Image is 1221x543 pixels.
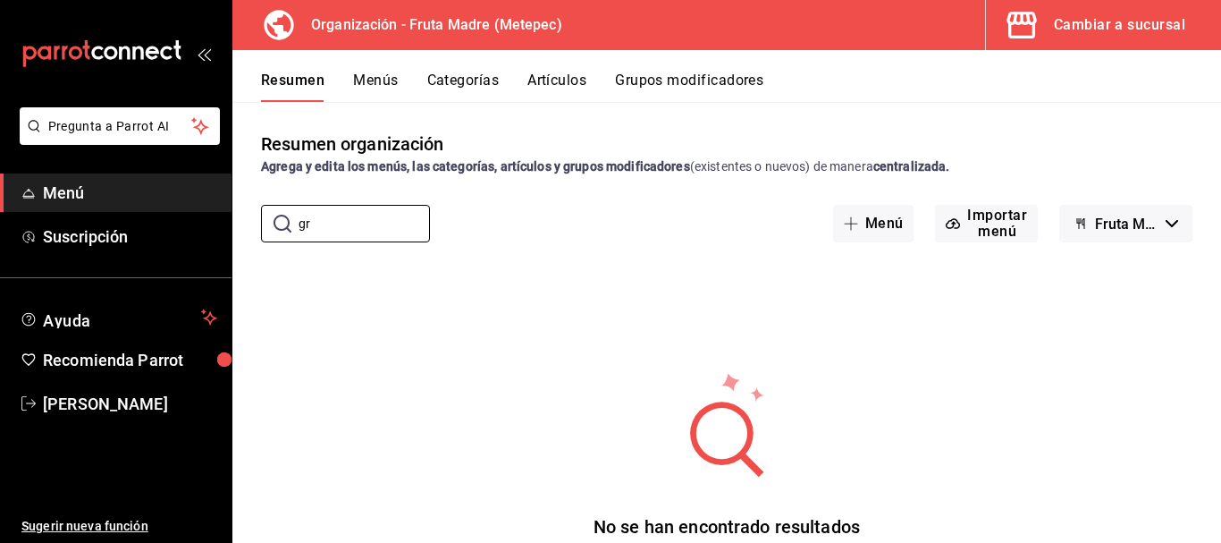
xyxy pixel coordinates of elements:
div: Resumen organización [261,131,444,157]
strong: Agrega y edita los menús, las categorías, artículos y grupos modificadores [261,159,690,174]
button: Fruta Madre - Borrador [1059,205,1192,242]
strong: centralizada. [873,159,950,174]
div: navigation tabs [261,72,1221,102]
button: Menú [833,205,914,242]
span: Pregunta a Parrot AI [48,117,192,136]
span: Menú [43,181,217,205]
span: Fruta Madre - Borrador [1095,216,1158,233]
button: Categorías [427,72,500,102]
div: Cambiar a sucursal [1054,13,1185,38]
button: Menús [353,72,398,102]
span: [PERSON_NAME] [43,392,217,416]
span: Suscripción [43,225,217,249]
span: Recomienda Parrot [43,348,217,372]
a: Pregunta a Parrot AI [13,130,220,148]
span: Sugerir nueva función [21,517,217,536]
div: (existentes o nuevos) de manera [261,157,1192,176]
input: Buscar menú [299,206,430,242]
span: Ayuda [43,307,194,328]
h3: Organización - Fruta Madre (Metepec) [297,14,562,36]
button: Resumen [261,72,324,102]
button: Pregunta a Parrot AI [20,107,220,145]
div: No se han encontrado resultados [526,513,928,540]
button: open_drawer_menu [197,47,211,61]
button: Importar menú [935,205,1038,242]
button: Grupos modificadores [615,72,763,102]
button: Artículos [527,72,586,102]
